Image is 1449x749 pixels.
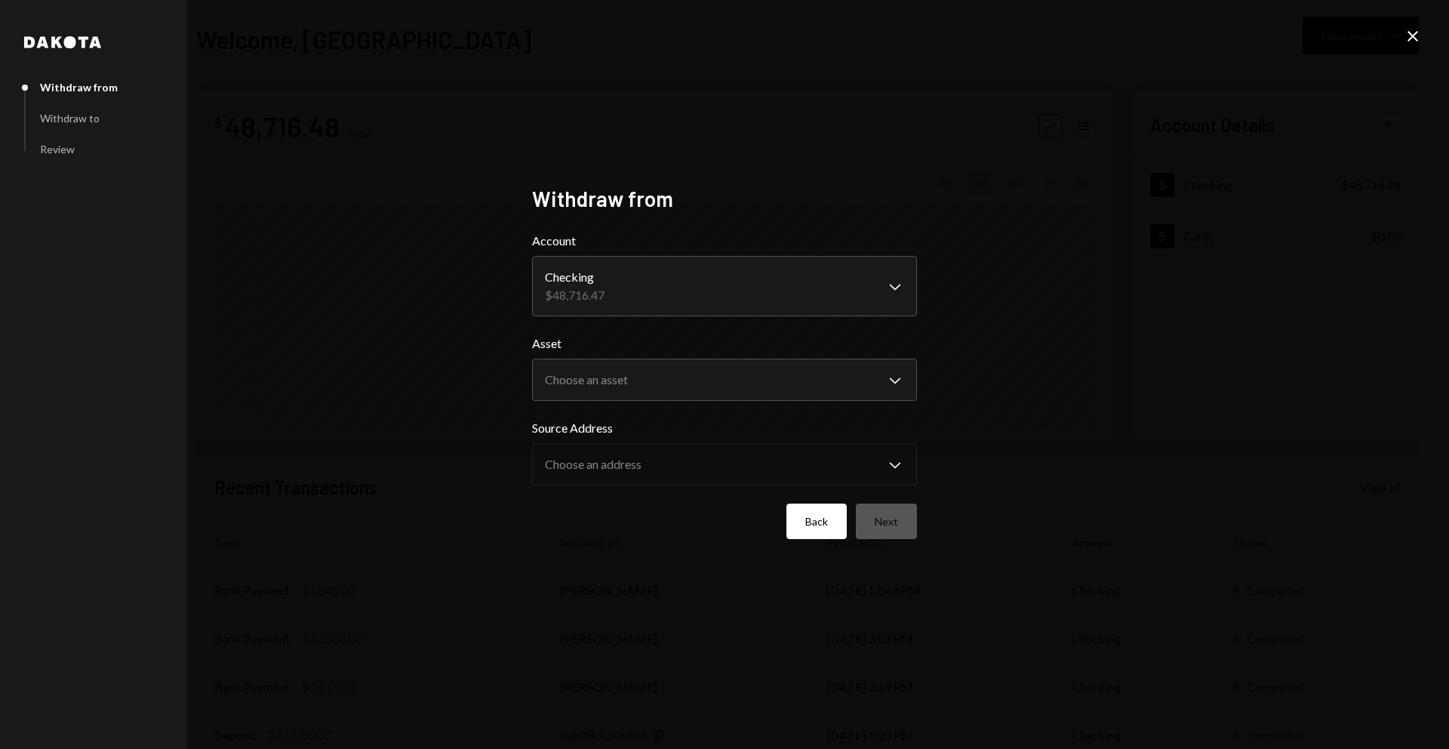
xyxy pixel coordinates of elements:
[532,419,917,437] label: Source Address
[40,143,75,156] div: Review
[786,504,847,539] button: Back
[532,334,917,353] label: Asset
[532,359,917,401] button: Asset
[532,184,917,214] h2: Withdraw from
[532,256,917,316] button: Account
[532,443,917,485] button: Source Address
[532,232,917,250] label: Account
[40,112,100,125] div: Withdraw to
[40,81,118,94] div: Withdraw from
